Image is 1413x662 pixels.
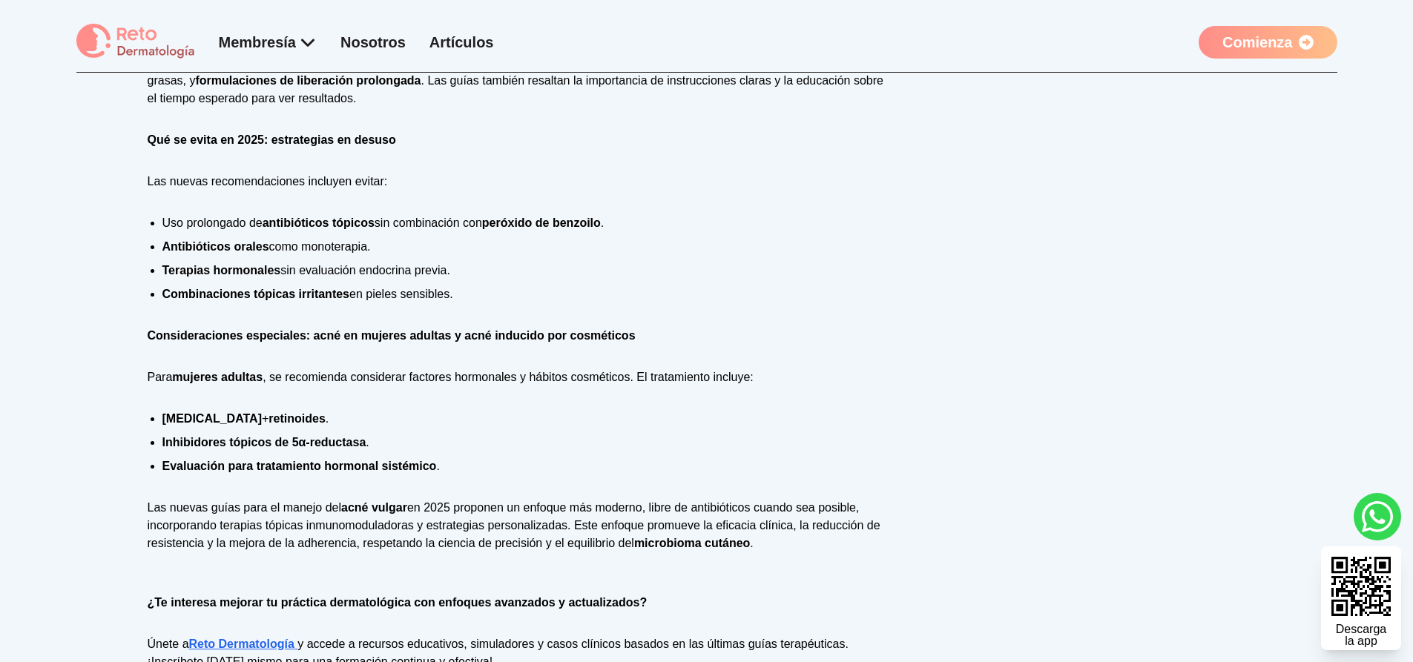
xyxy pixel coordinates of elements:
[162,285,893,303] li: en pieles sensibles.
[162,264,281,277] strong: Terapias hormonales
[162,410,893,428] li: + .
[162,238,893,256] li: como monoterapia.
[148,329,636,342] strong: Consideraciones especiales: acné en mujeres adultas y acné inducido por cosméticos
[219,32,317,53] div: Membresía
[172,371,263,383] strong: mujeres adultas
[634,537,750,549] strong: microbioma cutáneo
[1199,26,1337,59] a: Comienza
[263,216,375,229] strong: antibióticos tópicos
[148,368,893,386] p: Para , se recomienda considerar factores hormonales y hábitos cosméticos. El tratamiento incluye:
[162,240,269,253] strong: Antibióticos orales
[76,24,195,60] img: logo Reto dermatología
[162,434,893,451] li: .
[162,262,893,279] li: sin evaluación endocrina previa.
[195,74,421,87] strong: formulaciones de liberación prolongada
[162,460,437,472] strong: Evaluación para tratamiento hormonal sistémico
[148,173,893,191] p: Las nuevas recomendaciones incluyen evitar:
[1354,493,1401,540] a: whatsapp button
[148,133,396,146] strong: Qué se evita en 2025: estrategias en desuso
[162,457,893,475] li: .
[269,412,325,425] strong: retinoides
[429,34,494,50] a: Artículos
[341,501,407,514] strong: acné vulgar
[189,638,298,650] a: Reto Dermatología
[482,216,601,229] strong: peróxido de benzoilo
[162,214,893,232] li: Uso prolongado de sin combinación con .
[1336,623,1386,647] div: Descarga la app
[162,288,350,300] strong: Combinaciones tópicas irritantes
[148,596,648,609] strong: ¿Te interesa mejorar tu práctica dermatológica con enfoques avanzados y actualizados?
[189,638,294,650] strong: Reto Dermatología
[162,412,263,425] strong: [MEDICAL_DATA]
[340,34,406,50] a: Nosotros
[148,54,893,107] p: Para mejorar la al tratamiento, se recomiendan formulaciones con texturas no comedogénicas, para ...
[162,436,366,448] strong: Inhibidores tópicos de 5α-reductasa
[148,499,893,552] p: Las nuevas guías para el manejo del en 2025 proponen un enfoque más moderno, libre de antibiótico...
